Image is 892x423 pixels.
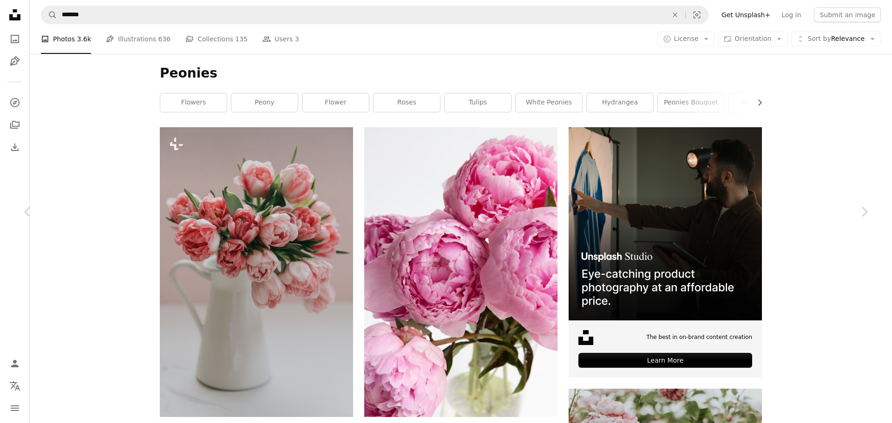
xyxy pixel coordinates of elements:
[791,32,881,46] button: Sort byRelevance
[185,24,248,54] a: Collections 135
[160,127,353,417] img: a white vase filled with pink flowers on top of a table
[364,127,557,417] img: pink-petaled flowers
[6,138,24,156] a: Download History
[729,93,795,112] a: hydrangeas
[6,116,24,134] a: Collections
[735,35,771,42] span: Orientation
[160,93,227,112] a: flowers
[302,93,369,112] a: flower
[6,93,24,112] a: Explore
[718,32,787,46] button: Orientation
[41,6,57,24] button: Search Unsplash
[6,354,24,373] a: Log in / Sign up
[6,399,24,417] button: Menu
[674,35,699,42] span: License
[686,6,708,24] button: Visual search
[6,377,24,395] button: Language
[646,333,752,341] span: The best in on-brand content creation
[578,330,593,345] img: file-1631678316303-ed18b8b5cb9cimage
[374,93,440,112] a: roses
[807,35,831,42] span: Sort by
[364,267,557,276] a: pink-petaled flowers
[295,34,299,44] span: 3
[751,93,762,112] button: scroll list to the right
[569,127,762,320] img: file-1715714098234-25b8b4e9d8faimage
[716,7,776,22] a: Get Unsplash+
[578,353,752,368] div: Learn More
[445,93,511,112] a: tulips
[776,7,807,22] a: Log in
[262,24,299,54] a: Users 3
[158,34,171,44] span: 636
[836,167,892,256] a: Next
[160,65,762,82] h1: Peonies
[814,7,881,22] button: Submit an image
[665,6,685,24] button: Clear
[6,30,24,48] a: Photos
[569,127,762,377] a: The best in on-brand content creationLearn More
[106,24,171,54] a: Illustrations 636
[6,52,24,71] a: Illustrations
[231,93,298,112] a: peony
[41,6,708,24] form: Find visuals sitewide
[658,93,724,112] a: peonies bouquet
[587,93,653,112] a: hydrangea
[658,32,715,46] button: License
[235,34,248,44] span: 135
[160,267,353,276] a: a white vase filled with pink flowers on top of a table
[516,93,582,112] a: white peonies
[807,34,865,44] span: Relevance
